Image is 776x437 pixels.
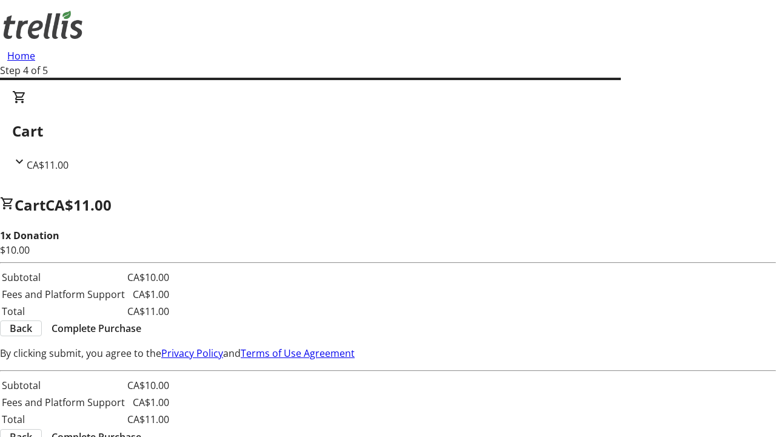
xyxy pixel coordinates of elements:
span: CA$11.00 [27,158,69,172]
td: Fees and Platform Support [1,395,125,410]
td: Subtotal [1,378,125,393]
td: CA$1.00 [127,395,170,410]
td: Total [1,412,125,427]
td: Total [1,303,125,319]
h2: Cart [12,120,764,142]
td: CA$11.00 [127,303,170,319]
button: Complete Purchase [42,321,151,336]
td: CA$11.00 [127,412,170,427]
td: Subtotal [1,269,125,285]
span: Complete Purchase [52,321,141,336]
span: Back [10,321,32,336]
td: CA$10.00 [127,269,170,285]
a: Terms of Use Agreement [241,347,355,360]
td: CA$1.00 [127,286,170,302]
a: Privacy Policy [161,347,223,360]
div: CartCA$11.00 [12,90,764,172]
span: Cart [15,195,45,215]
td: Fees and Platform Support [1,286,125,302]
td: CA$10.00 [127,378,170,393]
span: CA$11.00 [45,195,112,215]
